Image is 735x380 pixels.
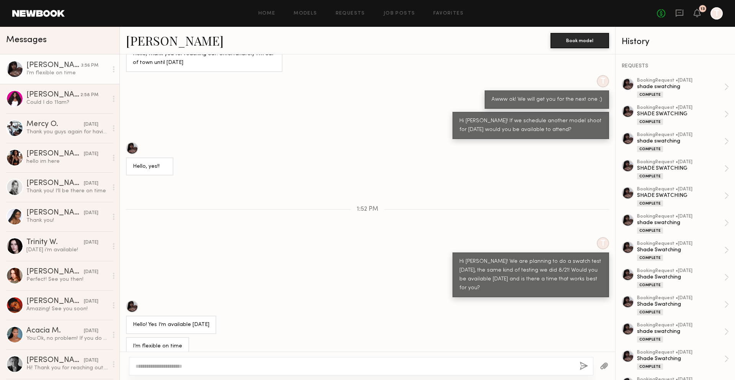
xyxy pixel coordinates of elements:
[637,105,729,125] a: bookingRequest •[DATE]SHADE SWATCHINGComplete
[637,92,663,98] div: Complete
[357,206,378,213] span: 1:52 PM
[637,187,729,206] a: bookingRequest •[DATE]SHADE SWATCHINGComplete
[26,335,108,342] div: You: Ok, no problem! If you do 2:30, we could do that also. Or I can let you know about the next ...
[637,269,724,274] div: booking Request • [DATE]
[637,241,724,246] div: booking Request • [DATE]
[637,173,663,179] div: Complete
[26,268,84,276] div: [PERSON_NAME]
[637,105,724,110] div: booking Request • [DATE]
[294,11,317,16] a: Models
[550,33,609,48] button: Book model
[384,11,415,16] a: Job Posts
[637,355,724,362] div: Shade Swatching
[84,239,98,246] div: [DATE]
[637,214,724,219] div: booking Request • [DATE]
[637,282,663,288] div: Complete
[637,364,663,370] div: Complete
[26,128,108,136] div: Thank you guys again for having me. 😊🙏🏿
[26,180,84,187] div: [PERSON_NAME]
[26,364,108,372] div: Hi! Thank you for reaching out. Is this a paid gig? If so, could you please share your rate?
[26,69,108,77] div: I’m flexible on time
[637,78,729,98] a: bookingRequest •[DATE]shade swatchingComplete
[80,92,98,99] div: 2:58 PM
[637,146,663,152] div: Complete
[637,309,663,315] div: Complete
[637,119,663,125] div: Complete
[81,62,98,69] div: 3:56 PM
[84,151,98,158] div: [DATE]
[26,209,84,217] div: [PERSON_NAME]
[637,246,724,254] div: Shade Swatching
[459,257,602,293] div: Hi [PERSON_NAME]! We are planning to do a swatch test [DATE], the same kind of testing we did 8/2...
[84,328,98,335] div: [DATE]
[637,219,724,226] div: shade swatching
[6,36,47,44] span: Messages
[637,187,724,192] div: booking Request • [DATE]
[637,328,724,335] div: shade swatching
[26,298,84,305] div: [PERSON_NAME]
[637,323,729,342] a: bookingRequest •[DATE]shade swatchingComplete
[637,78,724,83] div: booking Request • [DATE]
[637,110,724,118] div: SHADE SWATCHING
[26,99,108,106] div: Could I do 11am?
[637,214,729,234] a: bookingRequest •[DATE]shade swatchingComplete
[133,50,276,67] div: Hello, thank you for reaching out! Unfortunately I’m out of town until [DATE]
[26,357,84,364] div: [PERSON_NAME]
[637,336,663,342] div: Complete
[258,11,276,16] a: Home
[637,160,729,179] a: bookingRequest •[DATE]SHADE SWATCHINGComplete
[637,165,724,172] div: SHADE SWATCHING
[26,91,80,99] div: [PERSON_NAME]
[637,296,724,301] div: booking Request • [DATE]
[637,274,724,281] div: Shade Swatching
[26,217,108,224] div: Thank you!
[637,323,724,328] div: booking Request • [DATE]
[133,321,209,329] div: Hello! Yes I’m available [DATE]
[26,150,84,158] div: [PERSON_NAME]
[701,7,705,11] div: 13
[133,342,182,351] div: I’m flexible on time
[84,298,98,305] div: [DATE]
[637,160,724,165] div: booking Request • [DATE]
[637,296,729,315] a: bookingRequest •[DATE]Shade SwatchingComplete
[26,239,84,246] div: Trinity W.
[133,162,167,171] div: Hello, yes!!
[336,11,365,16] a: Requests
[637,255,663,261] div: Complete
[637,241,729,261] a: bookingRequest •[DATE]Shade SwatchingComplete
[84,180,98,187] div: [DATE]
[637,228,663,234] div: Complete
[84,121,98,128] div: [DATE]
[622,64,729,69] div: REQUESTS
[550,37,609,43] a: Book model
[26,158,108,165] div: hello im here
[84,210,98,217] div: [DATE]
[637,350,729,370] a: bookingRequest •[DATE]Shade SwatchingComplete
[84,357,98,364] div: [DATE]
[433,11,464,16] a: Favorites
[637,83,724,90] div: shade swatching
[26,276,108,283] div: Perfect! See you then!
[26,305,108,313] div: Amazing! See you soon!
[26,327,84,335] div: Acacia M.
[637,200,663,206] div: Complete
[637,192,724,199] div: SHADE SWATCHING
[637,301,724,308] div: Shade Swatching
[637,133,724,138] div: booking Request • [DATE]
[26,62,81,69] div: [PERSON_NAME]
[637,138,724,145] div: shade swatching
[622,38,729,46] div: History
[26,121,84,128] div: Mercy O.
[126,32,224,49] a: [PERSON_NAME]
[637,350,724,355] div: booking Request • [DATE]
[637,269,729,288] a: bookingRequest •[DATE]Shade SwatchingComplete
[459,117,602,134] div: Hi [PERSON_NAME]! If we schedule another model shoot for [DATE] would you be available to attend?
[26,187,108,195] div: Thank you! I’ll be there on time
[26,246,108,254] div: [DATE] i’m available!
[637,133,729,152] a: bookingRequest •[DATE]shade swatchingComplete
[710,7,723,20] a: T
[492,95,602,104] div: Awww ok! We will get you for the next one :)
[84,269,98,276] div: [DATE]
